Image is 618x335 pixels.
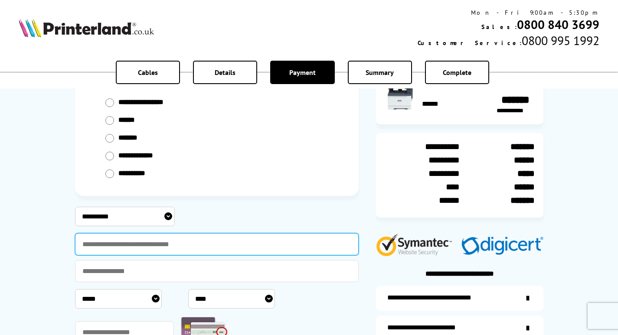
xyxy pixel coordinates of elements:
[418,9,599,16] div: Mon - Fri 9:00am - 5:30pm
[19,18,154,37] img: Printerland Logo
[138,68,158,77] span: Cables
[366,68,394,77] span: Summary
[376,286,543,311] a: additional-ink
[215,68,235,77] span: Details
[443,68,471,77] span: Complete
[289,68,316,77] span: Payment
[481,23,517,31] span: Sales:
[418,39,522,47] span: Customer Service:
[522,33,599,49] span: 0800 995 1992
[517,16,599,33] a: 0800 840 3699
